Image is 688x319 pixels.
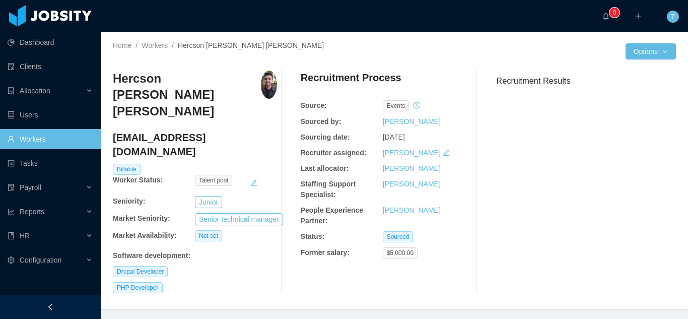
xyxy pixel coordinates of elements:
b: Sourcing date: [301,133,350,141]
i: icon: plus [635,13,642,20]
h3: Hercson [PERSON_NAME] [PERSON_NAME] [113,71,261,119]
a: icon: pie-chartDashboard [8,32,93,52]
i: icon: book [8,232,15,239]
span: T [671,11,675,23]
span: Not set [195,230,222,241]
span: PHP Developer [113,282,163,293]
span: Billable [113,164,141,175]
a: [PERSON_NAME] [383,164,441,172]
span: Reports [20,208,44,216]
b: People Experience Partner: [301,206,364,225]
span: [DATE] [383,133,405,141]
span: Drupal Developer [113,266,168,277]
b: Sourced by: [301,117,341,125]
b: Last allocator: [301,164,349,172]
b: Software development : [113,251,190,260]
a: icon: auditClients [8,56,93,77]
h4: [EMAIL_ADDRESS][DOMAIN_NAME] [113,131,277,159]
b: Staffing Support Specialist: [301,180,356,199]
a: Workers [142,41,168,49]
img: 06afdd10-5fe8-11e9-881a-3d231adde2d8_66563e66c5745-400w.png [261,71,277,99]
a: icon: profileTasks [8,153,93,173]
i: icon: setting [8,257,15,264]
a: icon: userWorkers [8,129,93,149]
span: $5,000.00 [383,247,418,259]
i: icon: solution [8,87,15,94]
a: icon: robotUsers [8,105,93,125]
span: Payroll [20,183,41,192]
b: Source: [301,101,327,109]
b: Status: [301,232,324,240]
b: Former salary: [301,248,350,257]
b: Recruiter assigned: [301,149,367,157]
span: Talent pool [195,175,232,186]
sup: 0 [609,8,620,18]
span: Hercson [PERSON_NAME] [PERSON_NAME] [178,41,324,49]
span: Sourced [383,231,414,242]
button: edit [250,175,258,191]
h4: Recruitment Process [301,71,401,85]
span: / [172,41,174,49]
b: Seniority: [113,197,146,205]
span: Allocation [20,87,50,95]
b: Market Seniority: [113,214,170,222]
b: Worker Status: [113,176,163,184]
span: events [383,100,409,111]
button: Junior [195,196,222,208]
span: Configuration [20,256,61,264]
i: icon: history [413,102,420,109]
a: Home [113,41,131,49]
span: / [135,41,137,49]
i: icon: edit [443,149,450,156]
i: icon: file-protect [8,184,15,191]
i: icon: line-chart [8,208,15,215]
i: icon: bell [602,13,609,20]
h3: Recruitment Results [496,75,676,87]
a: [PERSON_NAME] [383,149,441,157]
a: [PERSON_NAME] [383,180,441,188]
button: Optionsicon: down [626,43,676,59]
b: Market Availability: [113,231,177,239]
button: Senior technical manager [195,213,283,225]
span: HR [20,232,30,240]
a: [PERSON_NAME] [383,206,441,214]
a: [PERSON_NAME] [383,117,441,125]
